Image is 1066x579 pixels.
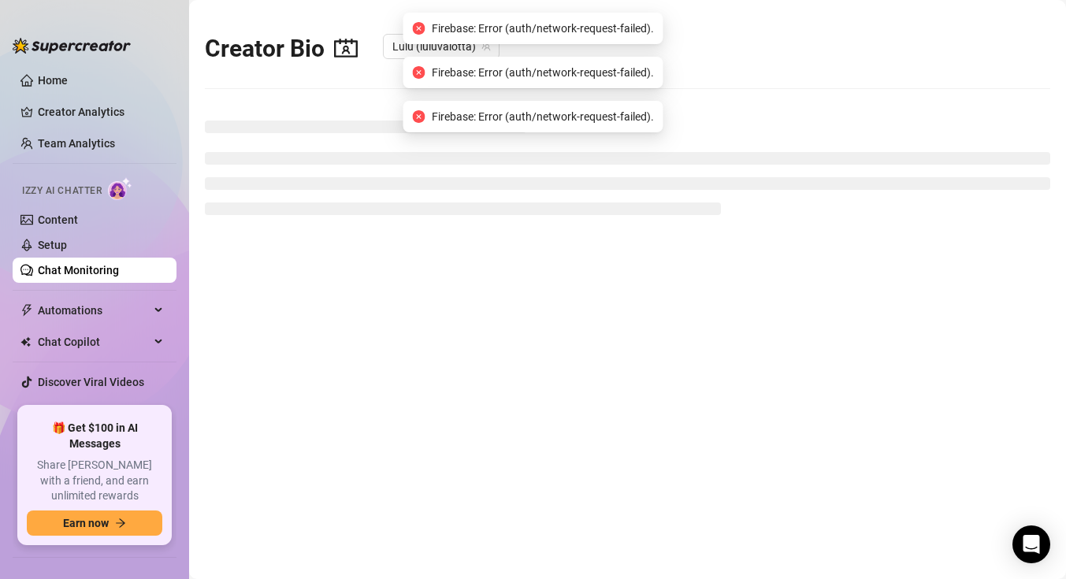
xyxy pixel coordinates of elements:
span: Automations [38,298,150,323]
a: Creator Analytics [38,99,164,124]
span: arrow-right [115,518,126,529]
a: Chat Monitoring [38,264,119,277]
span: Chat Copilot [38,329,150,354]
img: logo-BBDzfeDw.svg [13,38,131,54]
a: Home [38,74,68,87]
span: Lulu (luluvalotta) [392,35,490,58]
span: Firebase: Error (auth/network-request-failed). [432,108,654,125]
span: thunderbolt [20,304,33,317]
div: Open Intercom Messenger [1012,525,1050,563]
h2: Creator Bio [205,34,358,64]
a: Setup [38,239,67,251]
img: AI Chatter [108,177,132,200]
span: team [481,42,491,51]
span: Izzy AI Chatter [22,184,102,199]
a: Content [38,213,78,226]
span: close-circle [413,22,425,35]
span: Firebase: Error (auth/network-request-failed). [432,64,654,81]
span: Earn now [63,517,109,529]
span: Share [PERSON_NAME] with a friend, and earn unlimited rewards [27,458,162,504]
span: 🎁 Get $100 in AI Messages [27,421,162,451]
a: Team Analytics [38,137,115,150]
a: Discover Viral Videos [38,376,144,388]
span: contacts [334,36,358,60]
img: Chat Copilot [20,336,31,347]
span: Firebase: Error (auth/network-request-failed). [432,20,654,37]
span: close-circle [413,66,425,79]
button: Earn nowarrow-right [27,510,162,536]
span: close-circle [413,110,425,123]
